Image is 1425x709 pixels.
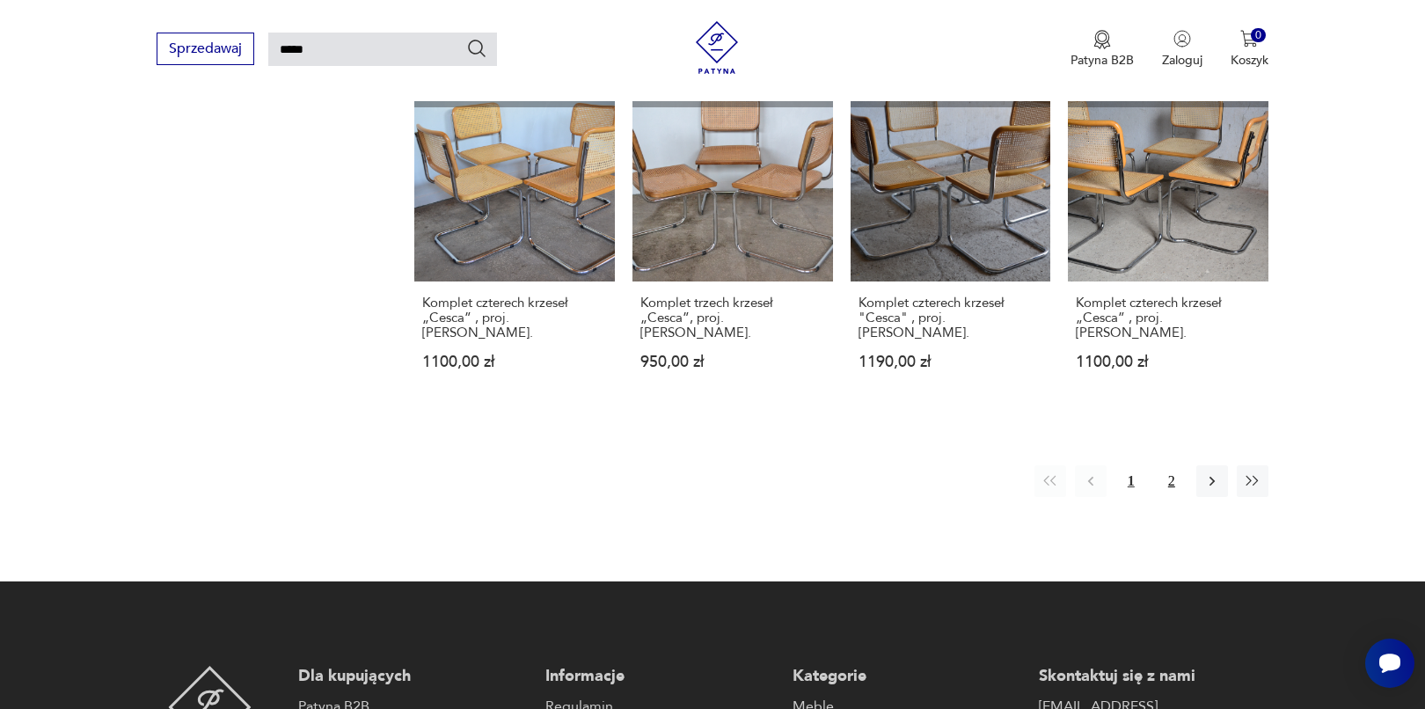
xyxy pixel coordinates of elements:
[859,354,1043,369] p: 1190,00 zł
[1173,30,1191,48] img: Ikonka użytkownika
[640,354,825,369] p: 950,00 zł
[1039,666,1268,687] p: Skontaktuj się z nami
[1093,30,1111,49] img: Ikona medalu
[1076,296,1261,340] h3: Komplet czterech krzeseł „Cesca” , proj. [PERSON_NAME].
[1076,354,1261,369] p: 1100,00 zł
[298,666,528,687] p: Dla kupujących
[851,81,1051,404] a: Produkt wyprzedanyKomplet czterech krzeseł "Cesca" , proj. Marcel Breuer.Komplet czterech krzeseł...
[1231,30,1268,69] button: 0Koszyk
[1071,30,1134,69] a: Ikona medaluPatyna B2B
[1162,52,1202,69] p: Zaloguj
[691,21,743,74] img: Patyna - sklep z meblami i dekoracjami vintage
[414,81,615,404] a: Produkt wyprzedanyKomplet czterech krzeseł „Cesca” , proj. Marcel Breuer.Komplet czterech krzeseł...
[1115,465,1147,497] button: 1
[157,44,254,56] a: Sprzedawaj
[793,666,1022,687] p: Kategorie
[1240,30,1258,48] img: Ikona koszyka
[632,81,833,404] a: Produkt wyprzedanyKomplet trzech krzeseł „Cesca”, proj. Marcel Breuer.Komplet trzech krzeseł „Ces...
[1231,52,1268,69] p: Koszyk
[1156,465,1187,497] button: 2
[1251,28,1266,43] div: 0
[1071,30,1134,69] button: Patyna B2B
[859,296,1043,340] h3: Komplet czterech krzeseł "Cesca" , proj. [PERSON_NAME].
[640,296,825,340] h3: Komplet trzech krzeseł „Cesca”, proj. [PERSON_NAME].
[545,666,775,687] p: Informacje
[422,354,607,369] p: 1100,00 zł
[157,33,254,65] button: Sprzedawaj
[422,296,607,340] h3: Komplet czterech krzeseł „Cesca” , proj. [PERSON_NAME].
[1162,30,1202,69] button: Zaloguj
[1365,639,1414,688] iframe: Smartsupp widget button
[1068,81,1268,404] a: Produkt wyprzedanyKomplet czterech krzeseł „Cesca” , proj. Marcel Breuer.Komplet czterech krzeseł...
[1071,52,1134,69] p: Patyna B2B
[466,38,487,59] button: Szukaj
